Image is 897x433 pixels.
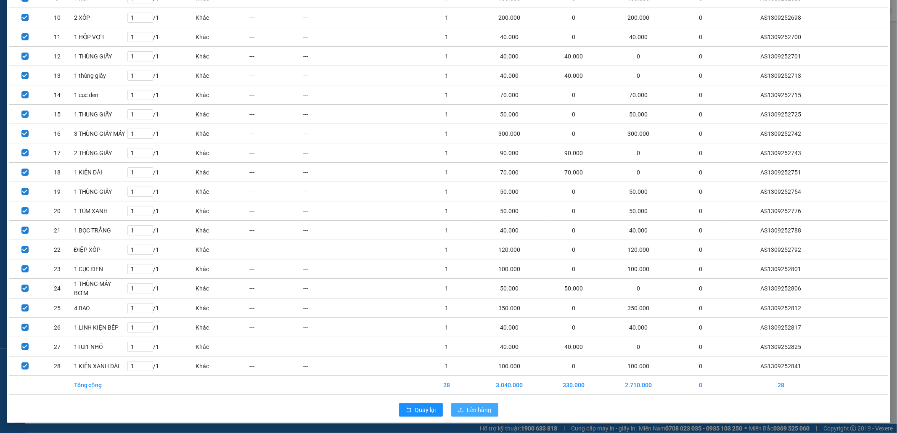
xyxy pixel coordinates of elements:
span: upload [458,407,464,414]
td: 2 XỐP [74,8,127,27]
td: 40.000 [474,66,545,85]
td: AS1309252743 [728,143,834,163]
td: AS1309252751 [728,163,834,182]
td: 50.000 [603,182,674,201]
td: AS1309252754 [728,182,834,201]
td: --- [303,298,420,318]
td: 2 THÙNG GIẤY [74,143,127,163]
td: 300.000 [474,124,545,143]
td: --- [303,8,420,27]
td: --- [303,85,420,105]
td: 1 [420,163,474,182]
td: 1 [420,27,474,47]
td: --- [249,298,303,318]
td: --- [249,85,303,105]
td: 50.000 [474,201,545,221]
td: --- [303,182,420,201]
td: ĐIỆP XỐP [74,240,127,259]
td: --- [249,337,303,356]
td: 0 [674,279,728,298]
td: 0 [674,318,728,337]
td: / 1 [127,182,195,201]
td: 0 [545,356,603,376]
td: 1 [420,318,474,337]
td: / 1 [127,27,195,47]
td: 24 [41,279,74,298]
td: 0 [674,376,728,395]
td: 1 [420,259,474,279]
td: Khác [195,124,249,143]
td: 40.000 [474,221,545,240]
td: 1 THÙNG MÁY BƠM [74,279,127,298]
td: 0 [603,143,674,163]
td: 70.000 [603,85,674,105]
td: 0 [545,124,603,143]
td: 1 KIỆN DÀI [74,163,127,182]
td: --- [303,47,420,66]
td: 1 THUNG GIẤY [74,105,127,124]
td: 0 [545,27,603,47]
td: / 1 [127,85,195,105]
td: / 1 [127,221,195,240]
td: AS1309252742 [728,124,834,143]
td: 1 CỤC ĐEN [74,259,127,279]
td: / 1 [127,124,195,143]
td: 1 [420,143,474,163]
td: AS1309252806 [728,279,834,298]
td: --- [303,124,420,143]
td: 0 [674,356,728,376]
td: 0 [674,124,728,143]
td: / 1 [127,298,195,318]
td: --- [249,240,303,259]
td: AS1309252841 [728,356,834,376]
td: 40.000 [603,318,674,337]
td: 0 [603,163,674,182]
td: 0 [674,259,728,279]
td: 1 [420,240,474,259]
td: 0 [603,47,674,66]
td: --- [249,105,303,124]
td: 200.000 [474,8,545,27]
td: --- [303,221,420,240]
td: 0 [674,240,728,259]
td: / 1 [127,318,195,337]
td: / 1 [127,8,195,27]
td: 0 [674,163,728,182]
td: 1 [420,47,474,66]
td: 330.000 [545,376,603,395]
td: --- [303,240,420,259]
td: 120.000 [474,240,545,259]
td: 40.000 [474,27,545,47]
td: AS1309252725 [728,105,834,124]
td: / 1 [127,163,195,182]
td: Khác [195,259,249,279]
td: --- [303,259,420,279]
td: --- [249,27,303,47]
td: 1 [420,221,474,240]
td: 1 [420,182,474,201]
td: AS1309252801 [728,259,834,279]
td: --- [303,318,420,337]
td: --- [303,356,420,376]
td: AS1309252776 [728,201,834,221]
td: 1 [420,356,474,376]
td: 350.000 [603,298,674,318]
td: 40.000 [474,337,545,356]
span: rollback [406,407,412,414]
td: 0 [674,105,728,124]
td: 0 [674,47,728,66]
td: AS1309252792 [728,240,834,259]
td: 50.000 [545,279,603,298]
td: 90.000 [474,143,545,163]
td: 40.000 [545,337,603,356]
td: --- [303,27,420,47]
td: Tổng cộng [74,376,127,395]
span: Lên hàng [467,405,492,415]
td: 0 [674,201,728,221]
td: / 1 [127,201,195,221]
td: AS1309252817 [728,318,834,337]
td: / 1 [127,259,195,279]
td: 18 [41,163,74,182]
td: 1 TÚM XANH [74,201,127,221]
td: 1TUI1 NHỎ [74,337,127,356]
